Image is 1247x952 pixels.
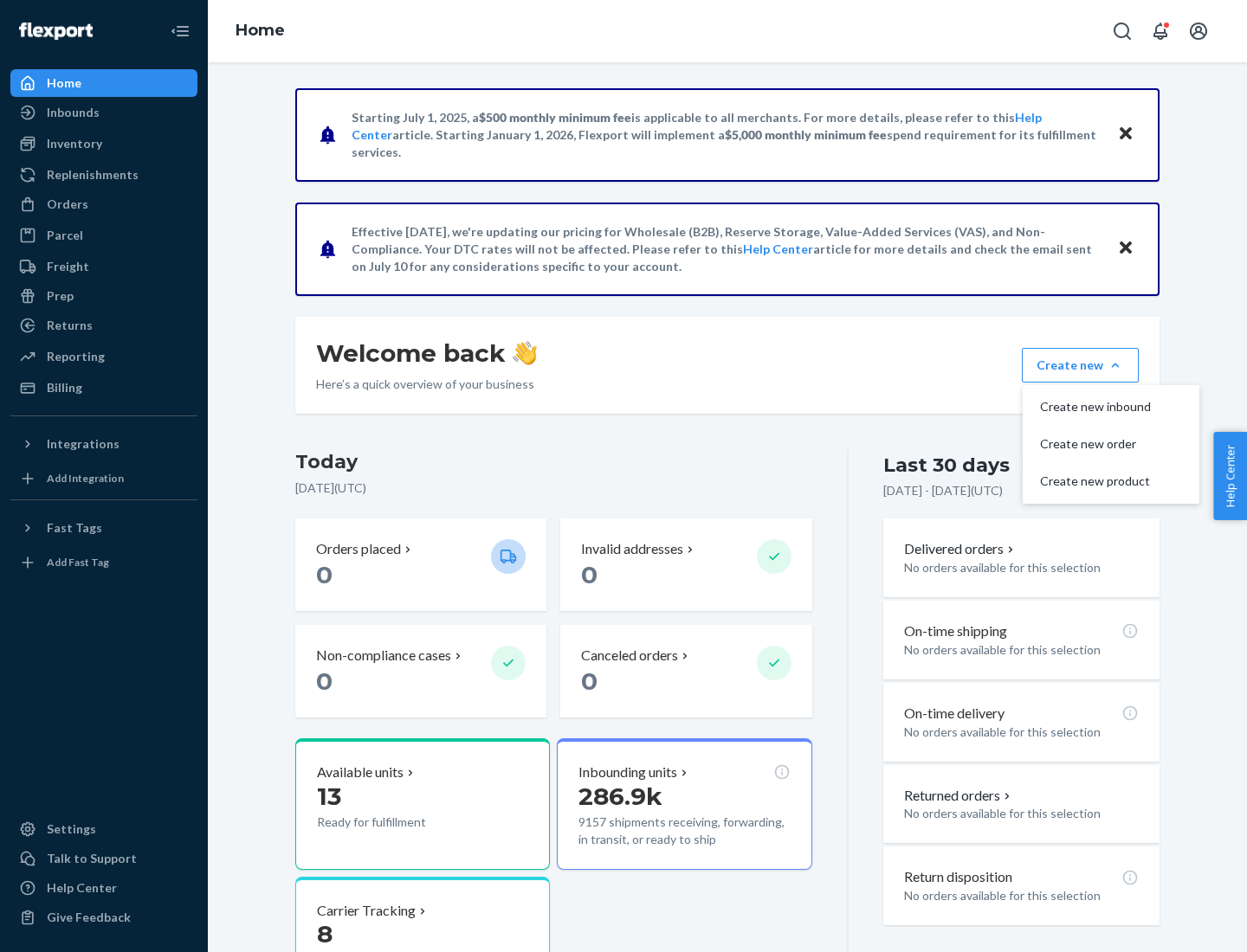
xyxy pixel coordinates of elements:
[1026,463,1196,500] button: Create new product
[1022,348,1139,383] button: Create newCreate new inboundCreate new orderCreate new product
[904,621,1007,641] p: On-time shipping
[47,519,102,537] div: Fast Tags
[10,904,197,931] button: Give Feedback
[47,287,74,305] div: Prep
[236,21,285,40] a: Home
[904,805,1139,822] p: No orders available for this selection
[904,539,1018,559] button: Delivered orders
[10,161,197,189] a: Replenishments
[47,104,100,121] div: Inbounds
[47,820,96,838] div: Settings
[295,625,546,717] button: Non-compliance cases 0
[904,786,1014,806] button: Returned orders
[47,379,82,396] div: Billing
[47,317,93,334] div: Returns
[1115,122,1137,147] button: Close
[10,874,197,902] a: Help Center
[10,190,197,218] a: Orders
[47,435,120,453] div: Integrations
[10,130,197,158] a: Inventory
[317,901,416,921] p: Carrier Tracking
[1181,14,1216,48] button: Open account menu
[295,518,546,611] button: Orders placed 0
[1040,438,1151,450] span: Create new order
[1040,401,1151,413] span: Create new inbound
[10,99,197,126] a: Inbounds
[317,762,404,782] p: Available units
[904,559,1139,576] p: No orders available for this selection
[10,465,197,492] a: Add Integration
[904,867,1012,887] p: Return disposition
[295,448,812,476] h3: Today
[10,815,197,843] a: Settings
[10,374,197,402] a: Billing
[10,222,197,249] a: Parcel
[316,666,333,696] span: 0
[10,845,197,872] a: Talk to Support
[10,253,197,280] a: Freight
[743,241,813,256] a: Help Center
[47,74,81,92] div: Home
[47,850,137,867] div: Talk to Support
[578,782,662,811] span: 286.9k
[479,110,631,125] span: $500 monthly minimum fee
[47,471,124,486] div: Add Integration
[10,282,197,310] a: Prep
[222,6,299,56] ol: breadcrumbs
[295,479,812,497] p: [DATE] ( UTC )
[19,23,93,40] img: Flexport logo
[10,549,197,576] a: Add Fast Tag
[10,514,197,542] button: Fast Tags
[316,376,537,393] p: Here’s a quick overview of your business
[883,482,1003,499] p: [DATE] - [DATE] ( UTC )
[316,560,333,589] span: 0
[1105,14,1140,48] button: Open Search Box
[560,625,811,717] button: Canceled orders 0
[904,704,1005,724] p: On-time delivery
[1040,475,1151,487] span: Create new product
[904,641,1139,659] p: No orders available for this selection
[578,762,677,782] p: Inbounding units
[47,879,117,897] div: Help Center
[1026,389,1196,426] button: Create new inbound
[47,258,89,275] div: Freight
[316,539,401,559] p: Orders placed
[352,109,1101,161] p: Starting July 1, 2025, a is applicable to all merchants. For more details, please refer to this a...
[352,223,1101,275] p: Effective [DATE], we're updating our pricing for Wholesale (B2B), Reserve Storage, Value-Added Se...
[581,539,683,559] p: Invalid addresses
[578,814,790,848] p: 9157 shipments receiving, forwarding, in transit, or ready to ship
[10,69,197,97] a: Home
[904,887,1139,904] p: No orders available for this selection
[47,196,88,213] div: Orders
[725,127,887,142] span: $5,000 monthly minimum fee
[47,227,83,244] div: Parcel
[47,909,131,926] div: Give Feedback
[163,14,197,48] button: Close Navigation
[581,666,598,696] span: 0
[560,518,811,611] button: Invalid addresses 0
[883,452,1010,479] div: Last 30 days
[317,782,341,811] span: 13
[10,312,197,339] a: Returns
[557,738,811,870] button: Inbounding units286.9k9157 shipments receiving, forwarding, in transit, or ready to ship
[316,338,537,369] h1: Welcome back
[904,724,1139,741] p: No orders available for this selection
[1143,14,1178,48] button: Open notifications
[47,135,102,152] div: Inventory
[1213,432,1247,520] button: Help Center
[10,430,197,458] button: Integrations
[47,348,105,365] div: Reporting
[47,166,139,183] div: Replenishments
[1115,236,1137,261] button: Close
[1026,426,1196,463] button: Create new order
[47,555,109,569] div: Add Fast Tag
[581,646,678,666] p: Canceled orders
[295,738,550,870] button: Available units13Ready for fulfillment
[581,560,598,589] span: 0
[316,646,451,666] p: Non-compliance cases
[317,814,477,831] p: Ready for fulfillment
[317,919,333,949] span: 8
